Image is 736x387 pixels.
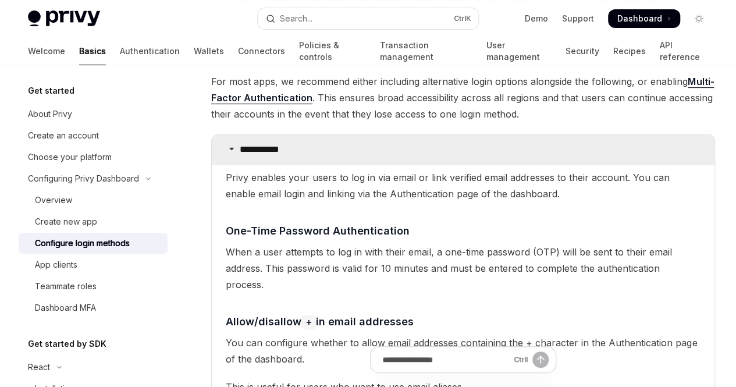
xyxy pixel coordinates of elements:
[566,37,599,65] a: Security
[19,211,168,232] a: Create new app
[35,258,77,272] div: App clients
[194,37,224,65] a: Wallets
[28,129,99,143] div: Create an account
[28,360,50,374] div: React
[19,168,168,189] button: Toggle Configuring Privy Dashboard section
[226,335,701,367] span: You can configure whether to allow email addresses containing the + character in the Authenticati...
[617,13,662,24] span: Dashboard
[689,9,708,28] button: Toggle dark mode
[659,37,708,65] a: API reference
[28,172,139,186] div: Configuring Privy Dashboard
[454,14,471,23] span: Ctrl K
[613,37,645,65] a: Recipes
[562,13,594,24] a: Support
[380,37,472,65] a: Transaction management
[35,301,96,315] div: Dashboard MFA
[608,9,680,28] a: Dashboard
[226,244,701,293] span: When a user attempts to log in with their email, a one-time password (OTP) will be sent to their ...
[19,190,168,211] a: Overview
[35,279,97,293] div: Teammate roles
[19,147,168,168] a: Choose your platform
[28,107,72,121] div: About Privy
[211,73,715,122] span: For most apps, we recommend either including alternative login options alongside the following, o...
[35,215,97,229] div: Create new app
[226,223,410,239] span: One-Time Password Authentication
[19,254,168,275] a: App clients
[301,315,316,329] code: +
[19,233,168,254] a: Configure login methods
[238,37,285,65] a: Connectors
[19,125,168,146] a: Create an account
[258,8,478,29] button: Open search
[19,357,168,378] button: Toggle React section
[79,37,106,65] a: Basics
[28,337,106,351] h5: Get started by SDK
[35,236,130,250] div: Configure login methods
[382,347,509,372] input: Ask a question...
[120,37,180,65] a: Authentication
[280,12,312,26] div: Search...
[28,84,74,98] h5: Get started
[35,193,72,207] div: Overview
[19,104,168,125] a: About Privy
[226,314,414,329] span: Allow/disallow in email addresses
[226,169,701,202] span: Privy enables your users to log in via email or link verified email addresses to their account. Y...
[486,37,552,65] a: User management
[532,352,549,368] button: Send message
[19,297,168,318] a: Dashboard MFA
[28,10,100,27] img: light logo
[19,276,168,297] a: Teammate roles
[28,37,65,65] a: Welcome
[525,13,548,24] a: Demo
[28,150,112,164] div: Choose your platform
[299,37,366,65] a: Policies & controls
